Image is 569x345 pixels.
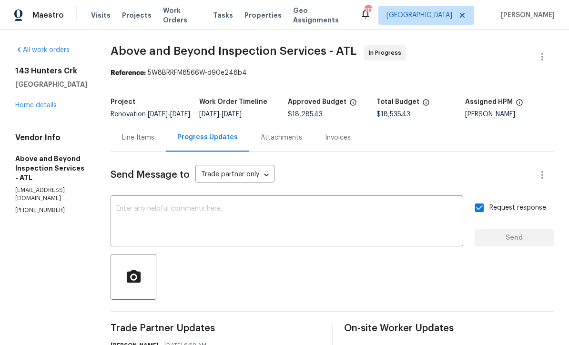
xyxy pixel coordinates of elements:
[288,111,323,118] span: $18,285.43
[349,99,357,111] span: The total cost of line items that have been approved by both Opendoor and the Trade Partner. This...
[15,47,70,53] a: All work orders
[111,170,190,180] span: Send Message to
[122,133,154,142] div: Line Items
[199,111,219,118] span: [DATE]
[148,111,168,118] span: [DATE]
[199,99,267,105] h5: Work Order Timeline
[163,6,202,25] span: Work Orders
[177,132,238,142] div: Progress Updates
[111,45,356,57] span: Above and Beyond Inspection Services - ATL
[15,66,88,76] h2: 143 Hunters Crk
[213,12,233,19] span: Tasks
[122,10,152,20] span: Projects
[261,133,302,142] div: Attachments
[376,99,419,105] h5: Total Budget
[244,10,282,20] span: Properties
[32,10,64,20] span: Maestro
[386,10,452,20] span: [GEOGRAPHIC_DATA]
[222,111,242,118] span: [DATE]
[111,324,320,333] span: Trade Partner Updates
[15,206,88,214] p: [PHONE_NUMBER]
[170,111,190,118] span: [DATE]
[465,111,554,118] div: [PERSON_NAME]
[344,324,554,333] span: On-site Worker Updates
[15,154,88,183] h5: Above and Beyond Inspection Services - ATL
[111,70,146,76] b: Reference:
[199,111,242,118] span: -
[465,99,513,105] h5: Assigned HPM
[497,10,555,20] span: [PERSON_NAME]
[111,111,190,118] span: Renovation
[148,111,190,118] span: -
[111,68,554,78] div: 5W8BRRFM8566W-d90e248b4
[15,80,88,89] h5: [GEOGRAPHIC_DATA]
[325,133,351,142] div: Invoices
[288,99,346,105] h5: Approved Budget
[516,99,523,111] span: The hpm assigned to this work order.
[111,99,135,105] h5: Project
[91,10,111,20] span: Visits
[376,111,410,118] span: $18,535.43
[15,102,57,109] a: Home details
[369,48,405,58] span: In Progress
[15,133,88,142] h4: Vendor Info
[293,6,348,25] span: Geo Assignments
[365,6,371,15] div: 117
[195,167,274,183] div: Trade partner only
[15,186,88,203] p: [EMAIL_ADDRESS][DOMAIN_NAME]
[489,203,546,213] span: Request response
[422,99,430,111] span: The total cost of line items that have been proposed by Opendoor. This sum includes line items th...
